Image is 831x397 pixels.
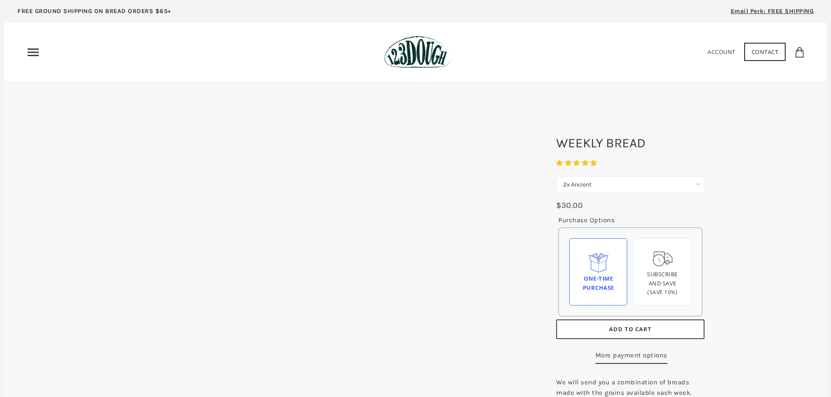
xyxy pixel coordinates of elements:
p: FREE GROUND SHIPPING ON BREAD ORDERS $65+ [17,7,171,16]
h1: WEEKLY BREAD [550,129,711,156]
a: WEEKLY BREAD [48,126,521,387]
div: One-time Purchase [577,274,620,292]
a: Contact [744,43,786,61]
div: $30.00 [556,199,583,212]
span: Email Perk: FREE SHIPPING [731,7,814,15]
nav: Primary [26,45,40,59]
a: More payment options [595,350,667,364]
span: (Save 10%) [647,288,677,296]
a: Account [708,48,735,56]
a: FREE GROUND SHIPPING ON BREAD ORDERS $65+ [4,4,185,23]
span: 4.92 stars [556,159,599,167]
span: Add to Cart [609,325,652,333]
img: 123Dough Bakery [384,36,451,68]
span: Subscribe and save [647,270,678,287]
legend: Purchase Options [558,215,615,225]
button: Add to Cart [556,319,704,339]
a: Email Perk: FREE SHIPPING [718,4,827,23]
